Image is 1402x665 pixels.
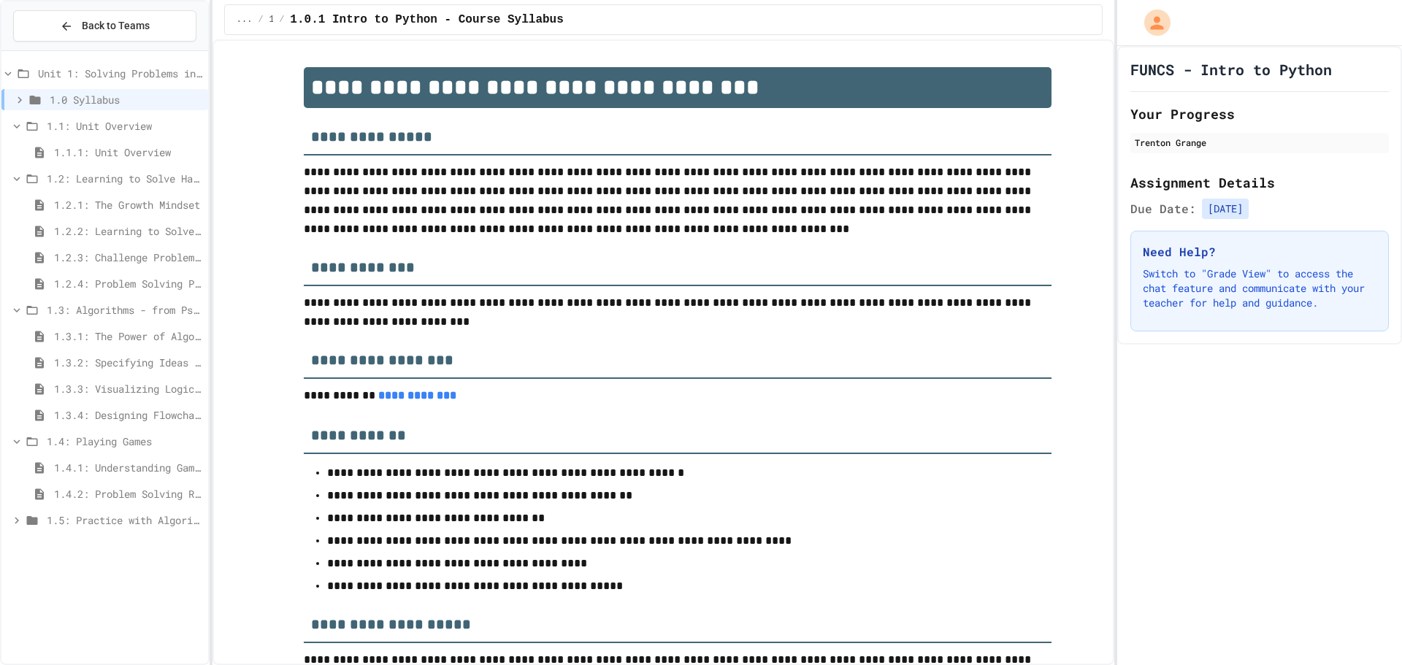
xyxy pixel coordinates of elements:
span: 1.0 Syllabus [50,92,202,107]
span: 1.2: Learning to Solve Hard Problems [47,171,202,186]
div: My Account [1129,6,1174,39]
h2: Assignment Details [1130,172,1389,193]
span: 1.3.3: Visualizing Logic with Flowcharts [54,381,202,396]
h2: Your Progress [1130,104,1389,124]
span: 1.3: Algorithms - from Pseudocode to Flowcharts [47,302,202,318]
p: Switch to "Grade View" to access the chat feature and communicate with your teacher for help and ... [1143,266,1376,310]
button: Back to Teams [13,10,196,42]
span: 1.1.1: Unit Overview [54,145,202,160]
span: / [258,14,263,26]
span: 1.4.2: Problem Solving Reflection [54,486,202,501]
span: 1.2.3: Challenge Problem - The Bridge [54,250,202,265]
div: Trenton Grange [1135,136,1384,149]
span: 1.3.2: Specifying Ideas with Pseudocode [54,355,202,370]
span: 1.4: Playing Games [47,434,202,449]
span: 1.2.2: Learning to Solve Hard Problems [54,223,202,239]
span: Back to Teams [82,18,150,34]
span: 1.4.1: Understanding Games with Flowcharts [54,460,202,475]
span: 1.3.1: The Power of Algorithms [54,328,202,344]
span: 1.0.1 Intro to Python - Course Syllabus [290,11,563,28]
span: 1.2.1: The Growth Mindset [54,197,202,212]
span: / [279,14,284,26]
span: 1.2.4: Problem Solving Practice [54,276,202,291]
h1: FUNCS - Intro to Python [1130,59,1332,80]
span: 1.0 Syllabus [269,14,274,26]
span: Unit 1: Solving Problems in Computer Science [38,66,202,81]
span: ... [237,14,253,26]
span: [DATE] [1202,199,1249,219]
span: Due Date: [1130,200,1196,218]
span: 1.3.4: Designing Flowcharts [54,407,202,423]
span: 1.1: Unit Overview [47,118,202,134]
span: 1.5: Practice with Algorithms [47,512,202,528]
h3: Need Help? [1143,243,1376,261]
